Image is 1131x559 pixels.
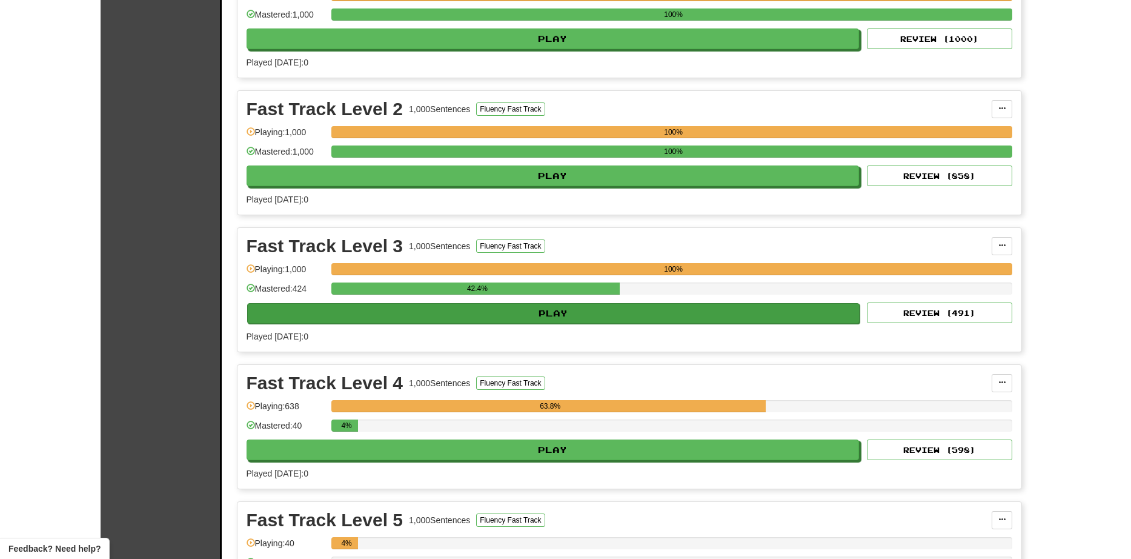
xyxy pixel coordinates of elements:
div: 63.8% [335,400,766,412]
div: Fast Track Level 5 [247,511,403,529]
span: Open feedback widget [8,543,101,555]
span: Played [DATE]: 0 [247,195,308,204]
button: Play [247,303,860,324]
div: Fast Track Level 3 [247,237,403,255]
div: Fast Track Level 2 [247,100,403,118]
div: 4% [335,537,359,549]
div: 1,000 Sentences [409,377,470,389]
div: 100% [335,263,1012,275]
div: Playing: 1,000 [247,126,325,146]
button: Play [247,440,860,460]
div: Playing: 638 [247,400,325,420]
div: 100% [335,8,1012,21]
span: Played [DATE]: 0 [247,332,308,341]
div: 100% [335,146,1012,158]
button: Review (1000) [867,28,1012,49]
button: Fluency Fast Track [476,377,545,390]
button: Fluency Fast Track [476,514,545,527]
div: 100% [335,126,1012,138]
div: Mastered: 1,000 [247,8,325,28]
div: Mastered: 424 [247,283,325,303]
div: 4% [335,420,359,432]
div: Fast Track Level 4 [247,374,403,392]
button: Play [247,28,860,49]
span: Played [DATE]: 0 [247,58,308,67]
button: Fluency Fast Track [476,102,545,116]
div: 1,000 Sentences [409,103,470,115]
div: Mastered: 40 [247,420,325,440]
div: Mastered: 1,000 [247,146,325,166]
button: Review (598) [867,440,1012,460]
button: Review (858) [867,166,1012,186]
button: Review (491) [867,303,1012,323]
div: Playing: 40 [247,537,325,557]
div: 1,000 Sentences [409,514,470,526]
button: Fluency Fast Track [476,239,545,253]
div: 1,000 Sentences [409,240,470,252]
button: Play [247,166,860,186]
div: Playing: 1,000 [247,263,325,283]
span: Played [DATE]: 0 [247,469,308,478]
div: 42.4% [335,283,620,295]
